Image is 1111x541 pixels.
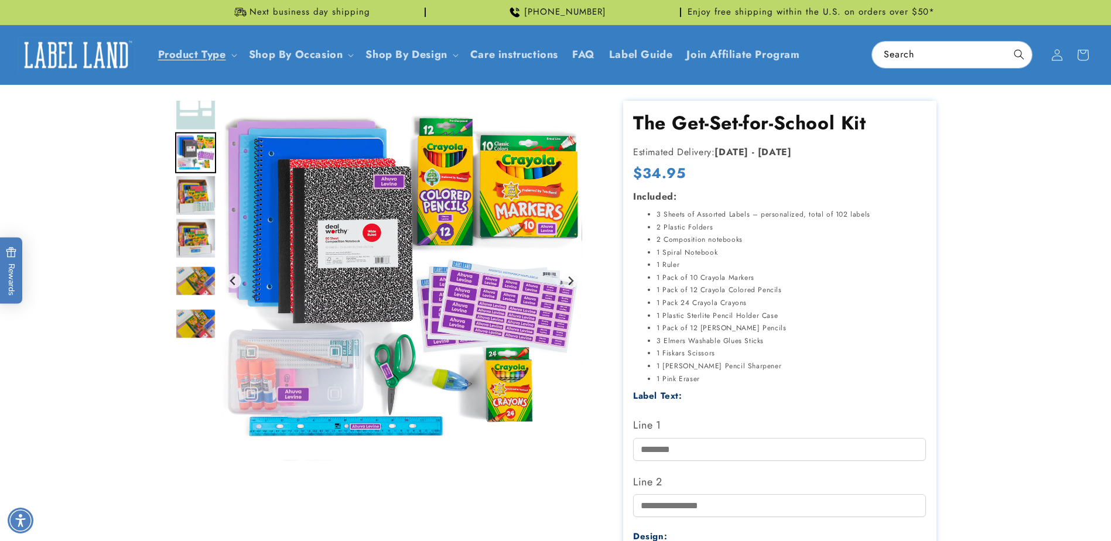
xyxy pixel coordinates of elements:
[13,32,139,77] a: Label Land
[657,272,926,285] li: 1 Pack of 10 Crayola Markers
[175,132,216,173] img: null
[175,303,216,344] div: Go to slide 7
[752,145,755,159] strong: -
[994,491,1099,529] iframe: Gorgias live chat messenger
[524,6,606,18] span: [PHONE_NUMBER]
[9,447,148,482] iframe: Sign Up via Text for Offers
[657,360,926,373] li: 1 [PERSON_NAME] Pencil Sharpener
[175,309,216,340] img: null
[565,41,602,69] a: FAQ
[657,322,926,335] li: 1 Pack of 12 [PERSON_NAME] Pencils
[365,47,447,62] a: Shop By Design
[686,48,799,61] span: Join Affiliate Program
[715,145,748,159] strong: [DATE]
[633,164,686,182] span: $34.95
[657,335,926,348] li: 3 Elmers Washable Glues Sticks
[633,416,926,434] label: Line 1
[225,273,241,289] button: Previous slide
[657,310,926,323] li: 1 Plastic Sterlite Pencil Holder Case
[175,101,594,467] media-gallery: Gallery Viewer
[657,221,926,234] li: 2 Plastic Folders
[633,472,926,491] label: Line 2
[1006,42,1032,67] button: Search
[175,261,216,302] div: Go to slide 6
[470,48,558,61] span: Care instructions
[657,297,926,310] li: 1 Pack 24 Crayola Crayons
[158,47,226,62] a: Product Type
[633,389,682,402] label: Label Text:
[657,246,926,259] li: 1 Spiral Notebook
[633,111,926,136] h1: The Get-Set-for-School Kit
[175,90,216,131] div: Go to slide 2
[249,48,343,61] span: Shop By Occasion
[609,48,673,61] span: Label Guide
[463,41,565,69] a: Care instructions
[175,90,216,131] img: null
[688,6,935,18] span: Enjoy free shipping within the U.S. on orders over $50*
[657,234,926,246] li: 2 Composition notebooks
[758,145,792,159] strong: [DATE]
[175,175,216,216] div: Go to slide 4
[633,190,676,203] strong: Included:
[175,218,216,259] img: null
[572,48,595,61] span: FAQ
[657,208,926,221] li: 3 Sheets of Assorted Labels – personalized, total of 102 labels
[657,284,926,297] li: 1 Pack of 12 Crayola Colored Pencils
[175,218,216,259] div: Go to slide 5
[18,37,135,73] img: Label Land
[151,41,242,69] summary: Product Type
[657,347,926,360] li: 1 Fiskars Scissors
[249,6,370,18] span: Next business day shipping
[222,101,582,461] img: null
[242,41,359,69] summary: Shop By Occasion
[175,266,216,296] img: null
[633,144,926,161] p: Estimated Delivery:
[657,373,926,386] li: 1 Pink Eraser
[602,41,680,69] a: Label Guide
[358,41,463,69] summary: Shop By Design
[562,273,578,289] button: Next slide
[8,508,33,533] div: Accessibility Menu
[175,175,216,216] img: null
[6,247,17,296] span: Rewards
[679,41,806,69] a: Join Affiliate Program
[175,132,216,173] div: Go to slide 3
[657,259,926,272] li: 1 Ruler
